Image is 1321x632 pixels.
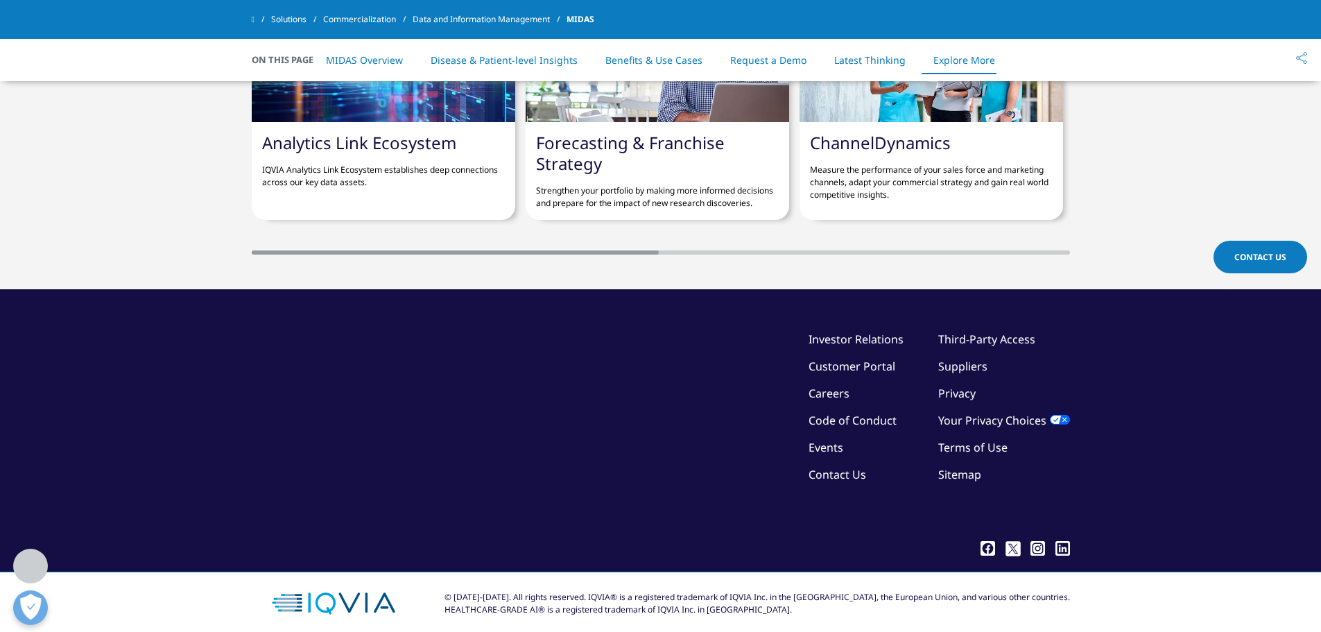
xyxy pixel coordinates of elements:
a: Contact Us [1214,241,1307,273]
a: Careers [809,386,849,401]
a: Forecasting & Franchise Strategy [536,131,725,175]
button: Open Preferences [13,590,48,625]
a: Sitemap [938,467,981,482]
a: Data and Information Management [413,7,567,32]
a: Code of Conduct [809,413,897,428]
a: Solutions [271,7,323,32]
a: Terms of Use [938,440,1008,455]
a: MIDAS Overview [326,53,403,67]
a: Third-Party Access [938,332,1035,347]
p: IQVIA Analytics Link Ecosystem establishes deep connections across our key data assets. [262,153,505,189]
a: Events [809,440,843,455]
a: Analytics Link Ecosystem [262,131,456,154]
a: Request a Demo [730,53,806,67]
p: Measure the performance of your sales force and marketing channels, adapt your commercial strateg... [810,153,1053,201]
a: Explore More [933,53,995,67]
a: Benefits & Use Cases [605,53,702,67]
a: Your Privacy Choices [938,413,1070,428]
a: Contact Us [809,467,866,482]
div: © [DATE]-[DATE]. All rights reserved. IQVIA® is a registered trademark of IQVIA Inc. in the [GEOG... [444,591,1070,616]
a: Investor Relations [809,332,904,347]
span: MIDAS [567,7,594,32]
a: Disease & Patient-level Insights [431,53,578,67]
span: Contact Us [1234,251,1286,263]
a: Customer Portal [809,359,895,374]
a: ChannelDynamics [810,131,951,154]
span: On This Page [252,53,328,67]
a: Commercialization [323,7,413,32]
p: Strengthen your portfolio by making more informed decisions and prepare for the impact of new res... [536,174,779,210]
a: Suppliers [938,359,987,374]
a: Privacy [938,386,976,401]
a: Latest Thinking [834,53,906,67]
